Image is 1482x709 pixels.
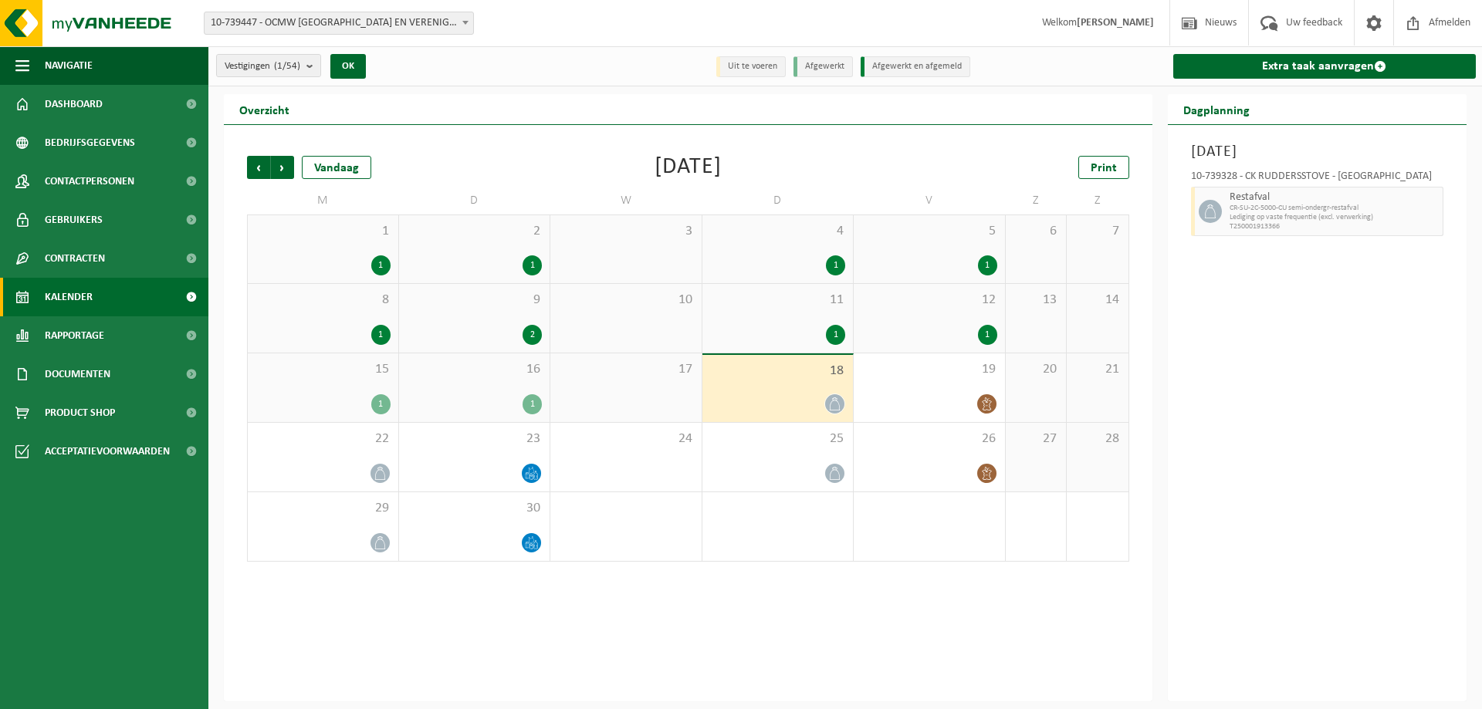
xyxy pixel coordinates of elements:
[302,156,371,179] div: Vandaag
[1074,292,1120,309] span: 14
[247,156,270,179] span: Vorige
[1013,223,1059,240] span: 6
[407,430,543,447] span: 23
[1074,430,1120,447] span: 28
[407,223,543,240] span: 2
[861,430,997,447] span: 26
[255,430,391,447] span: 22
[1074,223,1120,240] span: 7
[1173,54,1477,79] a: Extra taak aanvragen
[204,12,474,35] span: 10-739447 - OCMW BRUGGE EN VERENIGINGEN - BRUGGE
[861,223,997,240] span: 5
[1013,361,1059,378] span: 20
[45,46,93,85] span: Navigatie
[861,361,997,378] span: 19
[45,393,115,432] span: Product Shop
[558,430,694,447] span: 24
[45,432,170,471] span: Acceptatievoorwaarden
[523,394,542,414] div: 1
[826,255,845,275] div: 1
[255,223,391,240] span: 1
[1006,187,1068,214] td: Z
[558,223,694,240] span: 3
[1078,156,1129,179] a: Print
[45,123,135,162] span: Bedrijfsgegevens
[255,500,391,517] span: 29
[407,500,543,517] span: 30
[1230,213,1440,222] span: Lediging op vaste frequentie (excl. verwerking)
[255,292,391,309] span: 8
[854,187,1006,214] td: V
[330,54,366,79] button: OK
[371,255,391,275] div: 1
[45,316,104,355] span: Rapportage
[1013,292,1059,309] span: 13
[45,355,110,393] span: Documenten
[1077,17,1154,29] strong: [PERSON_NAME]
[558,361,694,378] span: 17
[558,292,694,309] span: 10
[1091,162,1117,174] span: Print
[399,187,551,214] td: D
[1168,94,1265,124] h2: Dagplanning
[1191,140,1444,164] h3: [DATE]
[702,187,854,214] td: D
[271,156,294,179] span: Volgende
[793,56,853,77] li: Afgewerkt
[225,55,300,78] span: Vestigingen
[371,394,391,414] div: 1
[1013,430,1059,447] span: 27
[523,255,542,275] div: 1
[978,255,997,275] div: 1
[710,363,846,380] span: 18
[710,430,846,447] span: 25
[1230,222,1440,231] span: T250001913366
[1230,204,1440,213] span: CR-SU-2C-5000-CU semi-ondergr-restafval
[1230,191,1440,204] span: Restafval
[1067,187,1128,214] td: Z
[216,54,321,77] button: Vestigingen(1/54)
[523,325,542,345] div: 2
[247,187,399,214] td: M
[371,325,391,345] div: 1
[710,292,846,309] span: 11
[407,361,543,378] span: 16
[274,61,300,71] count: (1/54)
[861,56,970,77] li: Afgewerkt en afgemeld
[710,223,846,240] span: 4
[255,361,391,378] span: 15
[45,85,103,123] span: Dashboard
[45,162,134,201] span: Contactpersonen
[1191,171,1444,187] div: 10-739328 - CK RUDDERSSTOVE - [GEOGRAPHIC_DATA]
[861,292,997,309] span: 12
[716,56,786,77] li: Uit te voeren
[45,239,105,278] span: Contracten
[407,292,543,309] span: 9
[826,325,845,345] div: 1
[550,187,702,214] td: W
[224,94,305,124] h2: Overzicht
[45,278,93,316] span: Kalender
[205,12,473,34] span: 10-739447 - OCMW BRUGGE EN VERENIGINGEN - BRUGGE
[45,201,103,239] span: Gebruikers
[1074,361,1120,378] span: 21
[978,325,997,345] div: 1
[655,156,722,179] div: [DATE]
